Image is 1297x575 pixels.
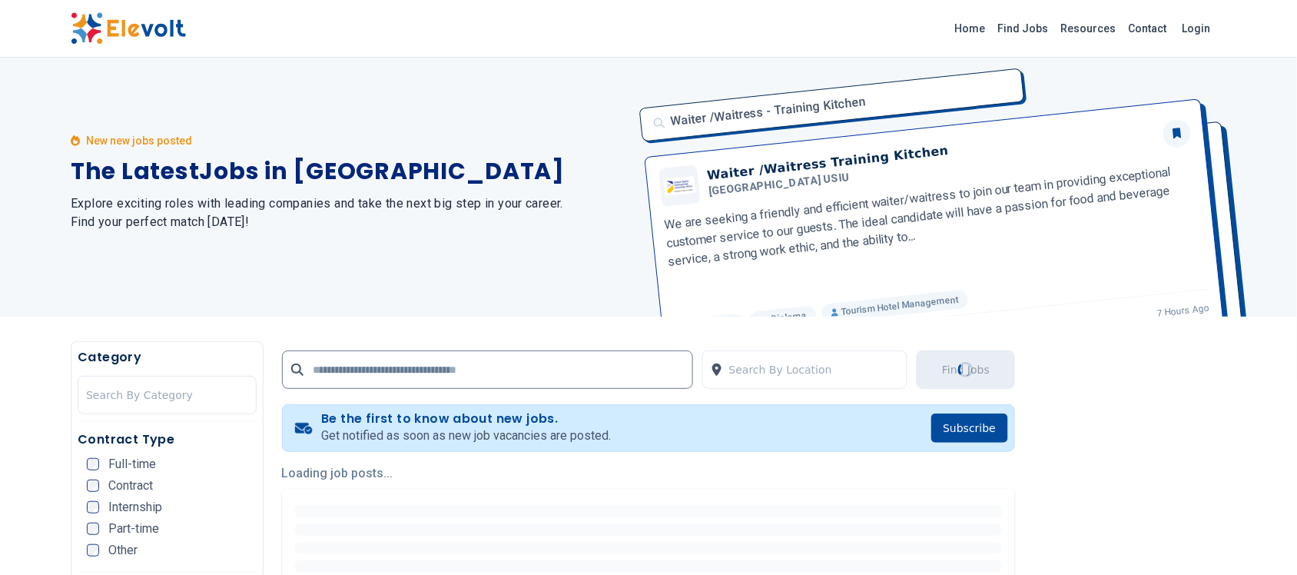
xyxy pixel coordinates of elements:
input: Part-time [87,523,99,535]
h2: Explore exciting roles with leading companies and take the next big step in your career. Find you... [71,194,630,231]
a: Resources [1055,16,1123,41]
h5: Category [78,348,257,367]
input: Other [87,544,99,557]
input: Full-time [87,458,99,470]
div: Loading... [958,362,974,377]
span: Internship [108,501,162,514]
p: New new jobs posted [86,133,192,148]
p: Get notified as soon as new job vacancies are posted. [321,427,611,445]
h1: The Latest Jobs in [GEOGRAPHIC_DATA] [71,158,630,185]
img: Elevolt [71,12,186,45]
h5: Contract Type [78,430,257,449]
a: Login [1173,13,1220,44]
a: Home [949,16,992,41]
p: Loading job posts... [282,464,1016,483]
span: Contract [108,480,153,492]
h4: Be the first to know about new jobs. [321,411,611,427]
a: Contact [1123,16,1173,41]
span: Other [108,544,138,557]
a: Find Jobs [992,16,1055,41]
input: Contract [87,480,99,492]
span: Part-time [108,523,159,535]
button: Find JobsLoading... [917,351,1015,389]
span: Full-time [108,458,156,470]
button: Subscribe [931,414,1009,443]
input: Internship [87,501,99,514]
iframe: Chat Widget [1220,501,1297,575]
